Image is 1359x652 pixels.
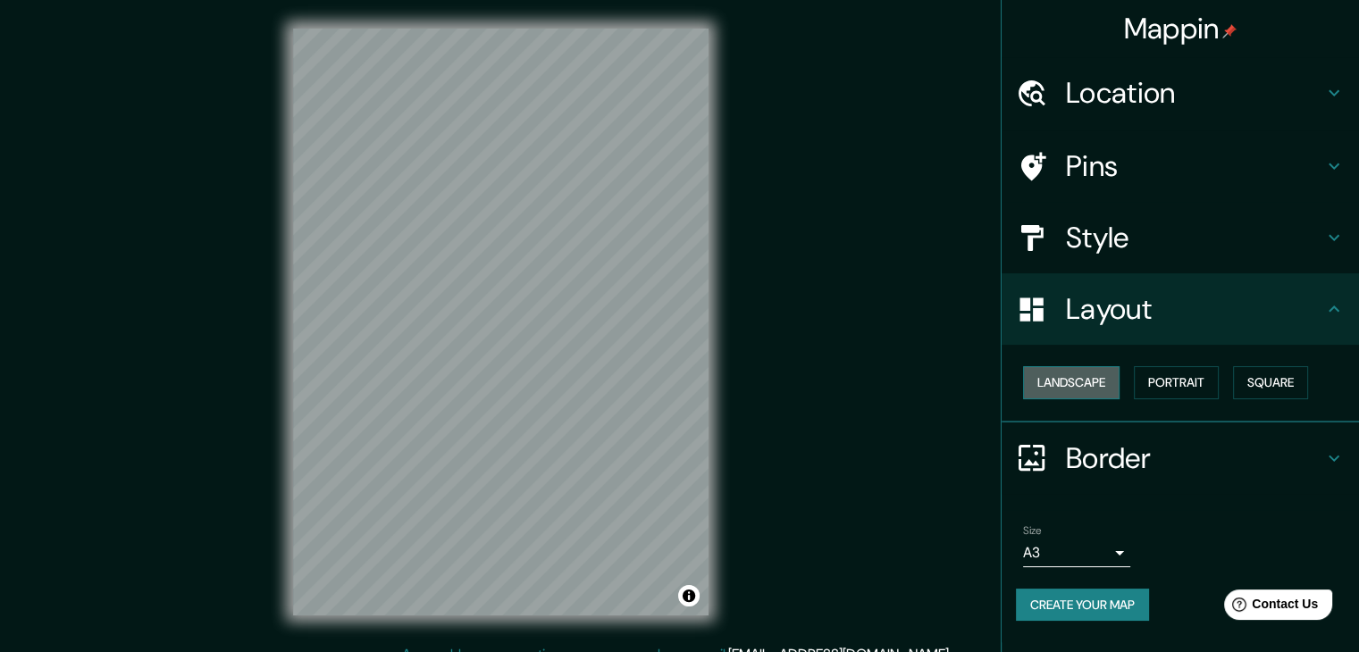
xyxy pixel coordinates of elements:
h4: Pins [1066,148,1323,184]
h4: Layout [1066,291,1323,327]
iframe: Help widget launcher [1200,582,1339,632]
img: pin-icon.png [1222,24,1237,38]
div: Layout [1002,273,1359,345]
div: Style [1002,202,1359,273]
button: Create your map [1016,589,1149,622]
label: Size [1023,522,1042,538]
canvas: Map [293,29,709,615]
button: Portrait [1134,366,1219,399]
h4: Style [1066,220,1323,255]
button: Square [1233,366,1308,399]
div: A3 [1023,539,1130,567]
div: Border [1002,422,1359,494]
h4: Border [1066,440,1323,476]
h4: Mappin [1124,11,1237,46]
button: Toggle attribution [678,585,700,606]
h4: Location [1066,75,1323,111]
div: Pins [1002,130,1359,202]
button: Landscape [1023,366,1120,399]
div: Location [1002,57,1359,129]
